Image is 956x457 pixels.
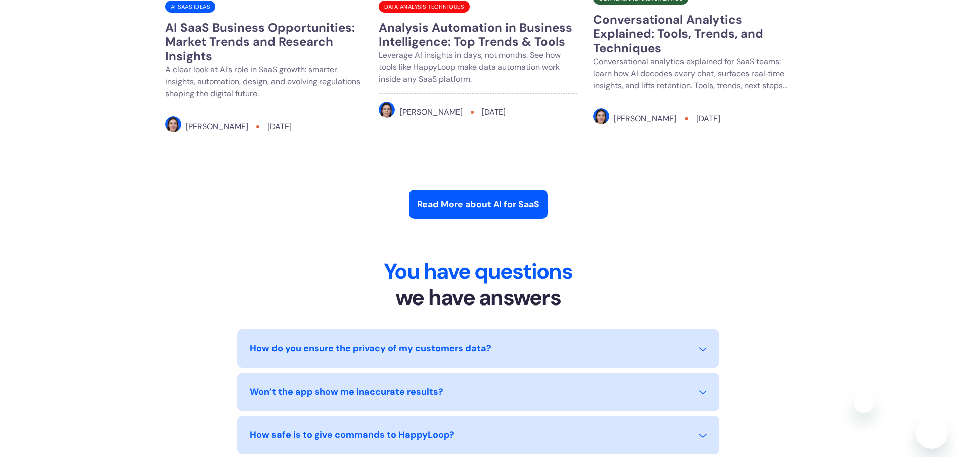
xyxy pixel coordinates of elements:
[379,1,469,12] div: Data Analysis Techniques
[165,1,216,12] div: Ai SaaS Ideas
[395,283,561,312] span: we have answers
[854,393,874,413] iframe: Close message
[379,21,577,50] h3: Analysis Automation in Business Intelligence: Top Trends & Tools
[379,102,395,118] img: Ariana J.
[165,21,363,64] h3: AI SaaS Business Opportunities: Market Trends and Research Insights
[482,106,506,118] div: [DATE]
[250,385,443,399] div: Won’t the app show me inaccurate results?
[696,113,720,125] div: [DATE]
[237,259,719,311] h2: You have questions
[593,108,609,124] img: Ariana J.
[186,121,248,133] div: [PERSON_NAME]
[379,49,577,85] p: Leverage AI insights in days, not months. See how tools like HappyLoop make data automation work ...
[165,64,363,100] p: A clear look at AI’s role in SaaS growth: smarter insights, automation, design, and evolving regu...
[165,13,363,149] a: Read full blog post
[417,198,539,211] div: Read More about AI for SaaS
[400,106,463,118] div: [PERSON_NAME]
[165,116,181,132] img: Ariana J.
[593,13,791,56] h3: Conversational Analytics Explained: Tools, Trends, and Techniques
[593,56,791,92] p: Conversational analytics explained for SaaS teams: learn how AI decodes every chat, surfaces real...
[916,417,948,449] iframe: Button to launch messaging window
[593,5,791,141] a: Read full blog post
[614,113,676,125] div: [PERSON_NAME]
[409,190,548,219] a: Read More about AI for SaaS
[250,428,454,442] div: How safe is to give commands to HappyLoop?
[250,342,491,355] div: How do you ensure the privacy of my customers data?
[379,13,577,135] a: Read full blog post
[267,121,292,133] div: [DATE]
